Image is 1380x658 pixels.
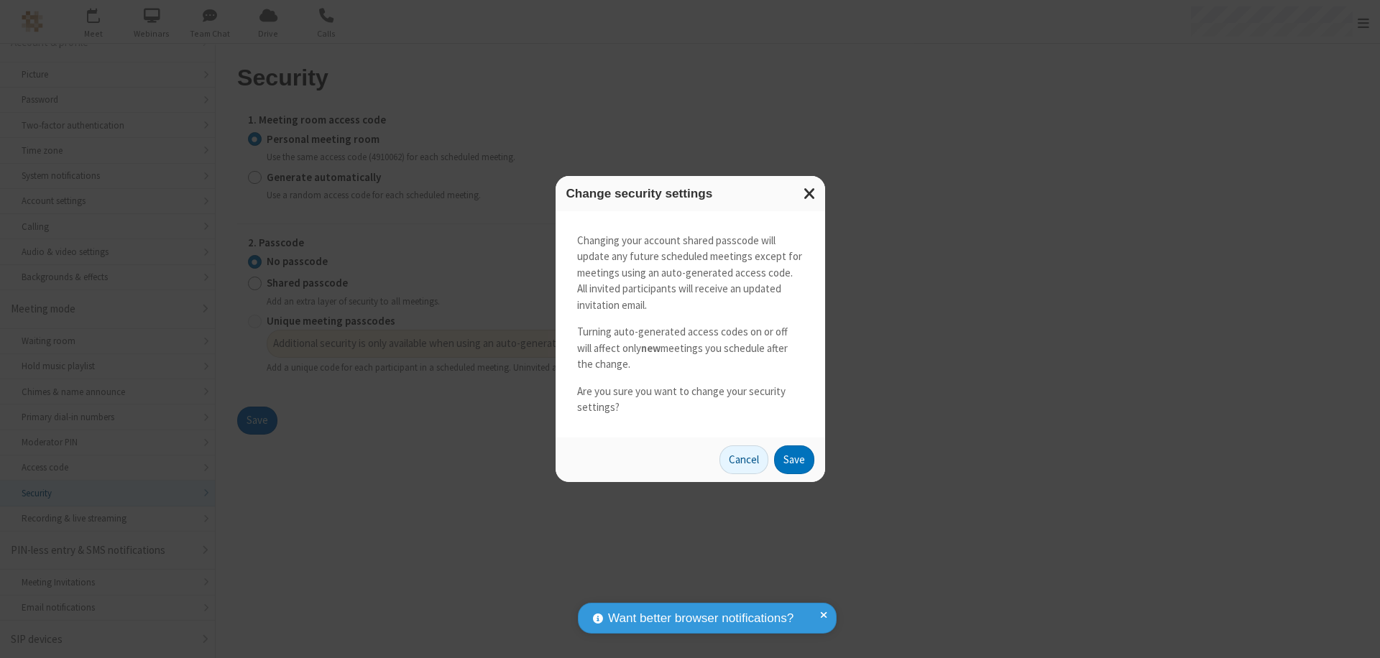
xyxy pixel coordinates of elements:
button: Cancel [719,445,768,474]
h3: Change security settings [566,187,814,200]
p: Are you sure you want to change your security settings? [577,384,804,416]
strong: new [641,341,661,355]
p: Changing your account shared passcode will update any future scheduled meetings except for meetin... [577,233,804,314]
p: Turning auto-generated access codes on or off will affect only meetings you schedule after the ch... [577,324,804,373]
button: Close modal [795,176,825,211]
button: Save [774,445,814,474]
span: Want better browser notifications? [608,609,793,628]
